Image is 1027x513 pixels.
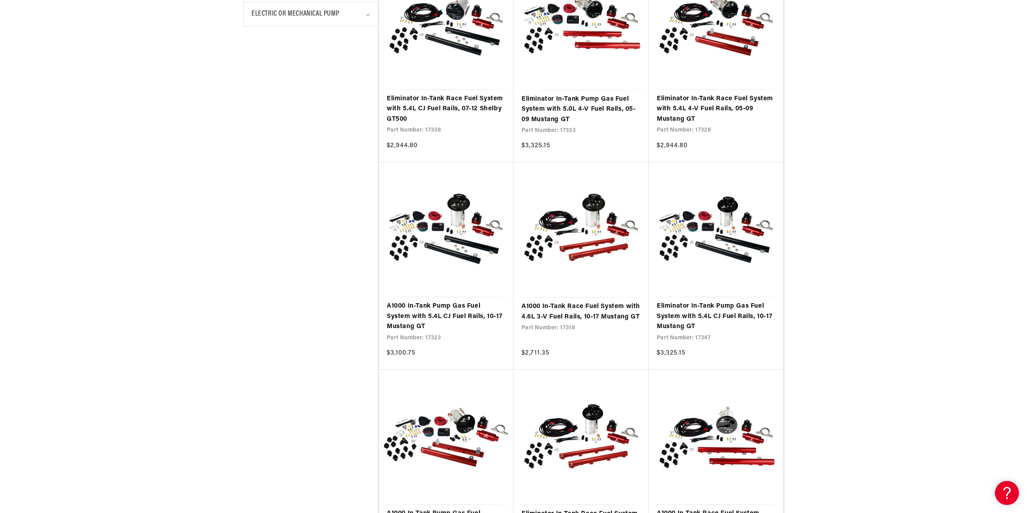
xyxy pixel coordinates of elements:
a: A1000 In-Tank Pump Gas Fuel System with 5.4L CJ Fuel Rails, 10-17 Mustang GT [387,301,505,332]
a: Eliminator In-Tank Race Fuel System with 5.4L 4-V Fuel Rails, 05-09 Mustang GT [657,94,775,125]
a: Eliminator In-Tank Pump Gas Fuel System with 5.4L CJ Fuel Rails, 10-17 Mustang GT [657,301,775,332]
a: A1000 In-Tank Race Fuel System with 4.6L 3-V Fuel Rails, 10-17 Mustang GT [522,302,641,322]
summary: Electric or Mechanical Pump (0 selected) [252,2,370,26]
span: Electric or Mechanical Pump [252,8,339,20]
a: Eliminator In-Tank Pump Gas Fuel System with 5.0L 4-V Fuel Rails, 05-09 Mustang GT [522,94,641,125]
a: Eliminator In-Tank Race Fuel System with 5.4L CJ Fuel Rails, 07-12 Shelby GT500 [387,94,505,125]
